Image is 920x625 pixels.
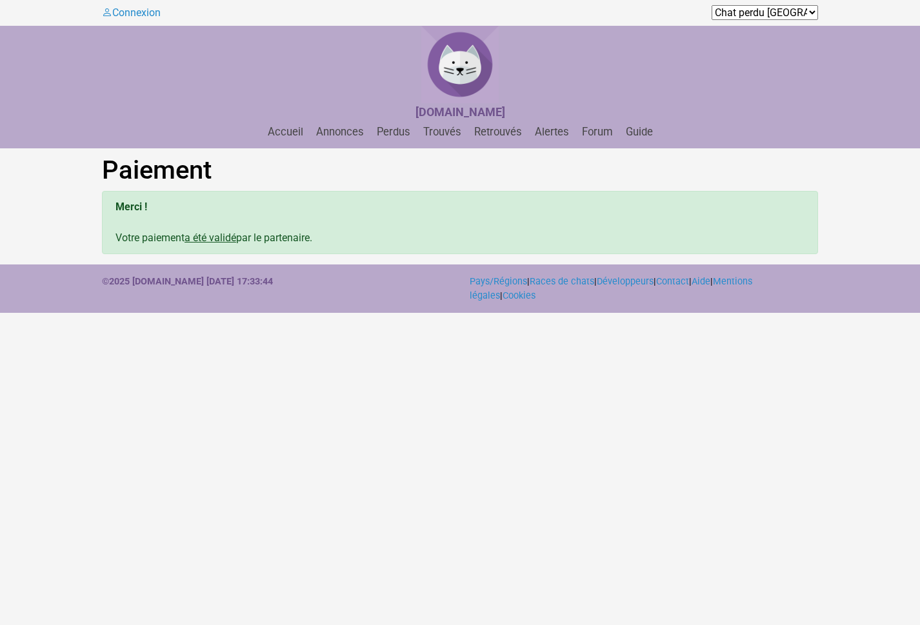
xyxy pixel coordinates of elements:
[421,26,499,103] img: Chat Perdu France
[102,6,161,19] a: Connexion
[415,105,505,119] strong: [DOMAIN_NAME]
[372,126,415,138] a: Perdus
[115,201,147,213] b: Merci !
[577,126,618,138] a: Forum
[503,290,535,301] a: Cookies
[102,276,273,287] strong: ©2025 [DOMAIN_NAME] [DATE] 17:33:44
[597,276,654,287] a: Développeurs
[530,276,594,287] a: Races de chats
[102,155,818,186] h1: Paiement
[415,106,505,119] a: [DOMAIN_NAME]
[418,126,466,138] a: Trouvés
[470,276,752,301] a: Mentions légales
[185,232,236,244] u: a été validé
[263,126,308,138] a: Accueil
[621,126,658,138] a: Guide
[469,126,527,138] a: Retrouvés
[470,276,527,287] a: Pays/Régions
[102,191,818,254] div: Votre paiement par le partenaire.
[530,126,574,138] a: Alertes
[311,126,369,138] a: Annonces
[460,275,828,303] div: | | | | | |
[692,276,710,287] a: Aide
[656,276,689,287] a: Contact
